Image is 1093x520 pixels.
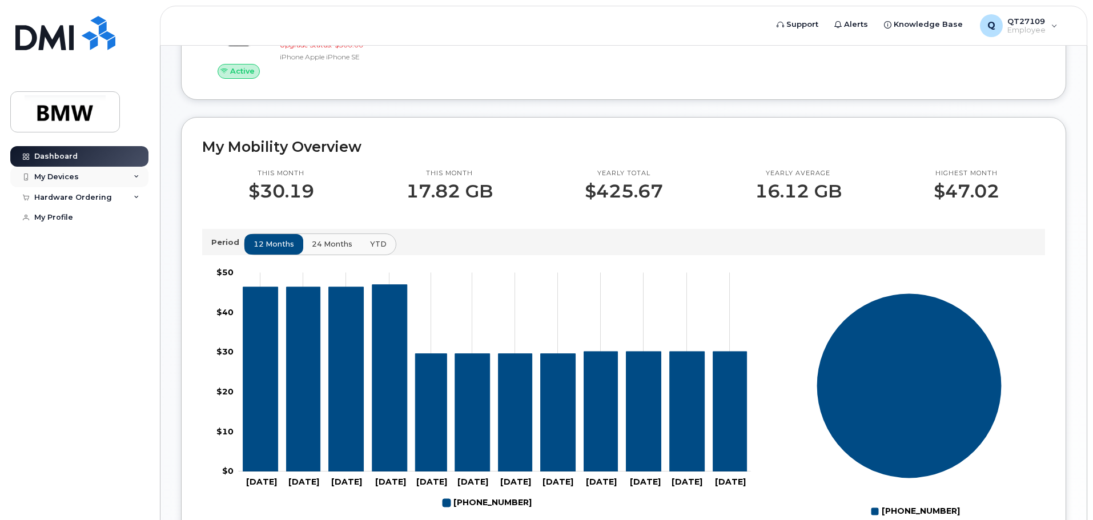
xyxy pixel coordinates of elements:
[672,477,702,487] tspan: [DATE]
[202,138,1045,155] h2: My Mobility Overview
[755,169,842,178] p: Yearly average
[876,13,971,36] a: Knowledge Base
[216,267,751,513] g: Chart
[826,13,876,36] a: Alerts
[1007,26,1046,35] span: Employee
[243,284,747,471] g: 864-696-1807
[630,477,661,487] tspan: [DATE]
[755,181,842,201] p: 16.12 GB
[216,346,234,357] tspan: $30
[216,307,234,317] tspan: $40
[543,477,573,487] tspan: [DATE]
[844,19,868,30] span: Alerts
[280,41,332,49] span: Upgrade Status:
[288,477,319,487] tspan: [DATE]
[312,239,352,249] span: 24 months
[443,493,532,513] g: Legend
[248,181,314,201] p: $30.19
[894,19,963,30] span: Knowledge Base
[972,14,1066,37] div: QT27109
[585,181,663,201] p: $425.67
[335,41,363,49] span: $500.00
[443,493,532,513] g: 864-696-1807
[1007,17,1046,26] span: QT27109
[230,66,255,76] span: Active
[216,386,234,397] tspan: $20
[370,239,387,249] span: YTD
[769,13,826,36] a: Support
[1043,470,1084,511] iframe: Messenger Launcher
[934,169,999,178] p: Highest month
[246,477,277,487] tspan: [DATE]
[817,293,1002,478] g: Series
[375,477,406,487] tspan: [DATE]
[987,19,995,33] span: Q
[457,477,488,487] tspan: [DATE]
[585,169,663,178] p: Yearly total
[715,477,746,487] tspan: [DATE]
[216,267,234,277] tspan: $50
[216,426,234,436] tspan: $10
[934,181,999,201] p: $47.02
[211,237,244,248] p: Period
[500,477,531,487] tspan: [DATE]
[406,169,493,178] p: This month
[416,477,447,487] tspan: [DATE]
[406,181,493,201] p: 17.82 GB
[280,52,398,62] div: iPhone Apple iPhone SE
[331,477,362,487] tspan: [DATE]
[586,477,617,487] tspan: [DATE]
[786,19,818,30] span: Support
[248,169,314,178] p: This month
[222,466,234,476] tspan: $0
